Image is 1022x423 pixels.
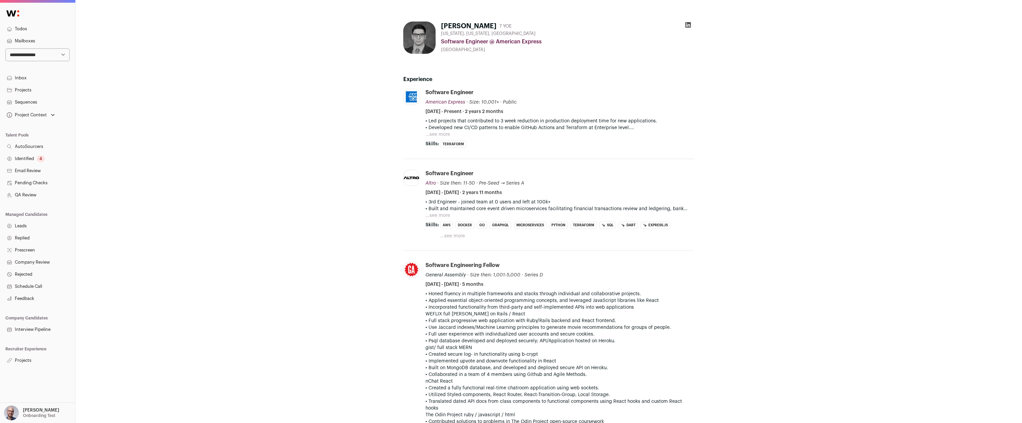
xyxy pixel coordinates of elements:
img: 13037945-medium_jpg [4,406,19,420]
h1: [PERSON_NAME] [441,22,497,31]
p: • Built and maintained core event driven microservices facilitating financial transactions review... [425,205,694,212]
p: Onboarding Test [23,413,55,418]
img: 25ab4de90acc333dfdac1e717df3581b62fe0e05ce4389033d1cd9d8bdb6aefc.jpg [404,89,419,105]
span: [DATE] - [DATE] · 2 years 11 months [425,189,502,196]
p: • Implemented upvote and downvote functionality in React [425,358,694,364]
div: Software Engineering Fellow [425,262,500,269]
p: The Odin Project ruby / javascript / html [425,412,694,418]
li: Terraform [571,222,597,229]
img: Wellfound [3,7,23,20]
p: • Translated dated API docs from class components to functional components using React hooks and ... [425,398,694,412]
li: Go [477,222,487,229]
span: [US_STATE], [US_STATE], [GEOGRAPHIC_DATA] [441,31,536,36]
span: [DATE] - Present · 2 years 2 months [425,108,503,115]
p: • Incorporated functionality from third-party and self-implemented APIs into web applications [425,304,694,311]
span: General Assembly [425,273,466,277]
p: • Use Jaccard indexes/Machine Learning principles to generate movie recommendations for groups of... [425,324,694,331]
span: Pre-Seed → Series A [479,181,524,186]
button: ...see more [440,233,465,239]
span: · Size then: 1,001-5,000 [467,273,520,277]
li: Python [549,222,568,229]
span: [DATE] - [DATE] · 5 months [425,281,483,288]
p: nChat React [425,378,694,385]
div: Software Engineer [425,89,474,96]
p: • Utilized Styled-components, React Router, React-Transition-Group, Local Storage. [425,391,694,398]
li: Microservices [514,222,546,229]
p: [PERSON_NAME] [23,408,59,413]
li: Express.js [641,222,670,229]
div: [GEOGRAPHIC_DATA] [441,47,694,52]
li: Terraform [440,141,466,148]
p: • Honed fluency in multiple frameworks and stacks through individual and collaborative projects. [425,291,694,297]
button: Open dropdown [5,110,56,120]
p: • Psql database developed and deployed securely; API/Application hosted on Heroku. [425,338,694,344]
li: GraphQL [490,222,511,229]
div: Software Engineer [425,170,474,177]
span: Altro [425,181,436,186]
p: gist/ full stack MERN [425,344,694,351]
h2: Experience [403,75,694,83]
p: • Full user experience with individualized user accounts and secure cookies. [425,331,694,338]
span: Skills: [425,141,439,147]
p: • Full stack progressive web application with Ruby/Rails backend and React frontend. [425,317,694,324]
p: • Built on MongoDB database, and developed and deployed secure API on Heroku. [425,364,694,371]
p: • Led projects that contributed to 3 week reduction in production deployment time for new applica... [425,118,694,124]
span: Public [503,100,517,105]
li: AWS [440,222,453,229]
span: · [500,99,502,106]
span: · [476,180,478,187]
button: ...see more [425,131,450,138]
li: Docker [455,222,474,229]
p: • Developed new CI/CD patterns to enable GitHub Actions and Terraform at Enterprise level. [425,124,694,131]
p: • Collaborated in a team of 4 members using Github and Agile Methods. [425,371,694,378]
div: Project Context [5,112,47,118]
div: 4 [37,155,45,162]
img: 0ea58c1b9046feed7e8d18b4aa6f3f95ce2079b06d6ddb3fa10b7a074b192e78.jpg [404,262,419,277]
span: Series D [524,273,543,277]
li: Dart [619,222,638,229]
span: · [522,272,523,278]
button: Open dropdown [3,406,61,420]
img: 1f2d6fecbf7335ad53d06f83ab2462e143eaeeb94098a7e7b197d83e4fbe9fa1.png [404,177,419,179]
p: • Created secure log- in functionality using b-crypt [425,351,694,358]
span: Skills: [425,222,439,228]
p: • 3rd Engineer - joined team at 0 users and left at 100k+ [425,199,694,205]
p: • Created a fully functional real-time chatroom application using web sockets. [425,385,694,391]
div: 7 YOE [499,23,512,30]
span: · Size then: 11-50 [437,181,475,186]
div: Software Engineer @ American Express [441,38,694,46]
span: · Size: 10,001+ [467,100,499,105]
img: 0d97560d0be64dee747b9f877e7fcd1b0b2ba1f9607ed3eaeaa543d2a290e45f [403,22,436,54]
li: SQL [599,222,616,229]
button: ...see more [425,212,450,219]
span: American Express [425,100,465,105]
p: WEFLIX full [PERSON_NAME] on Rails / React [425,311,694,317]
p: • Applied essential object-oriented programming concepts, and leveraged JavaScript libraries like... [425,297,694,304]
